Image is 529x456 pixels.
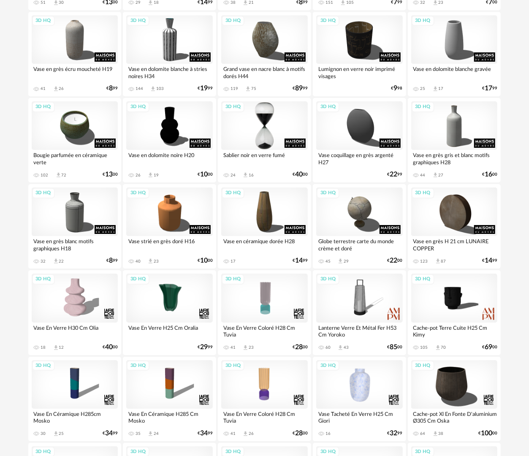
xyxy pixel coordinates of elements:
div: 24 [231,173,236,178]
div: Sablier noir en verre fumé [221,150,308,167]
a: 3D HQ Vase en dolomite blanche gravée 25 Download icon 17 €1799 [408,12,501,96]
div: Lumignon en verre noir imprimé visages [316,64,403,81]
div: 43 [344,345,349,350]
span: 40 [295,172,303,177]
div: 3D HQ [222,16,244,26]
div: 23 [249,345,254,350]
div: Vase en grès gris et blanc motifs graphiques H28 [411,150,498,167]
a: 3D HQ Bougie parfumée en céramique verte 102 Download icon 72 €1300 [28,98,122,182]
div: Cache-pot Terre Cuite H25 Cm Kimy [411,323,498,339]
span: Download icon [147,258,154,264]
div: € 00 [103,345,118,350]
a: 3D HQ Vase en grès blanc motifs graphiques H18 32 Download icon 22 €899 [28,184,122,269]
span: 28 [295,431,303,436]
div: 17 [231,259,236,264]
div: Vase En Verre H25 Cm Oralia [126,323,213,339]
div: 24 [154,431,159,436]
a: 3D HQ Vase coquillage en grès argenté H27 €2299 [313,98,406,182]
div: Globe terrestre carte du monde crème et doré [316,236,403,253]
div: 26 [249,431,254,436]
div: 18 [41,345,46,350]
div: 41 [231,431,236,436]
div: 3D HQ [222,274,244,285]
div: 22 [59,259,64,264]
div: 3D HQ [32,16,55,26]
span: Download icon [150,86,156,92]
div: € 00 [388,258,403,263]
div: 40 [136,259,141,264]
div: Grand vase en nacre blanc à motifs dorés H44 [221,64,308,81]
div: 103 [156,86,164,91]
span: Download icon [337,345,344,351]
a: 3D HQ Vase En Verre H25 Cm Oralia €2999 [123,270,216,355]
div: 119 [231,86,238,91]
span: 28 [295,345,303,350]
div: 16 [326,431,331,436]
span: 32 [390,431,398,436]
a: 3D HQ Globe terrestre carte du monde crème et doré 45 Download icon 29 €2200 [313,184,406,269]
div: 17 [439,86,444,91]
div: 70 [441,345,446,350]
span: 40 [105,345,113,350]
div: 3D HQ [127,188,149,198]
span: 9 [394,86,398,91]
div: € 00 [198,258,213,263]
div: Vase En Verre Coloré H28 Cm Tuvia [221,323,308,339]
div: 102 [41,173,49,178]
div: 3D HQ [317,102,339,112]
div: € 00 [482,345,497,350]
span: 85 [390,345,398,350]
div: € 99 [388,431,403,436]
div: € 99 [293,86,308,91]
span: 100 [481,431,492,436]
span: Download icon [53,258,59,264]
div: 29 [344,259,349,264]
div: Vase en grès blanc motifs graphiques H18 [32,236,118,253]
a: 3D HQ Lumignon en verre noir imprimé visages €998 [313,12,406,96]
div: 3D HQ [412,16,434,26]
div: Vase Tacheté En Verre H25 Cm Giori [316,409,403,426]
div: € 99 [198,431,213,436]
div: 25 [420,86,426,91]
div: 3D HQ [317,188,339,198]
div: Lanterne Verre Et Métal Fer H53 Cm Yoroko [316,323,403,339]
span: Download icon [435,345,441,351]
div: € 00 [293,431,308,436]
span: 10 [200,258,208,263]
a: 3D HQ Cache-pot Xl En Fonte D'aluminium Ø305 Cm Oska 64 Download icon 38 €10000 [408,357,501,441]
div: Vase En Céramique H285cm Mosko [32,409,118,426]
div: Vase en grès H 21 cm LUNAIRE COPPER [411,236,498,253]
span: Download icon [432,86,439,92]
a: 3D HQ Lanterne Verre Et Métal Fer H53 Cm Yoroko 60 Download icon 43 €8500 [313,270,406,355]
div: € 99 [293,258,308,263]
div: 38 [439,431,444,436]
span: 8 [109,258,113,263]
div: 3D HQ [412,188,434,198]
div: 72 [62,173,67,178]
span: 22 [390,172,398,177]
span: 19 [200,86,208,91]
div: 3D HQ [412,102,434,112]
div: € 00 [388,345,403,350]
div: € 99 [106,86,118,91]
a: 3D HQ Sablier noir en verre fumé 24 Download icon 16 €4000 [218,98,311,182]
div: 87 [441,259,446,264]
div: € 00 [198,172,213,177]
span: 13 [105,172,113,177]
div: Vase en céramique dorée H28 [221,236,308,253]
span: 22 [390,258,398,263]
div: 26 [136,173,141,178]
span: 29 [200,345,208,350]
div: 27 [439,173,444,178]
div: 105 [420,345,428,350]
span: Download icon [53,86,59,92]
div: Vase En Verre H30 Cm Olia [32,323,118,339]
div: Vase coquillage en grès argenté H27 [316,150,403,167]
div: Cache-pot Xl En Fonte D'aluminium Ø305 Cm Oska [411,409,498,426]
div: € 99 [482,86,497,91]
div: 45 [326,259,331,264]
div: 3D HQ [127,274,149,285]
a: 3D HQ Vase en céramique dorée H28 17 €1499 [218,184,311,269]
div: Vase en dolomite blanche à stries noires H34 [126,64,213,81]
a: 3D HQ Vase en dolomite noire H20 26 Download icon 19 €1000 [123,98,216,182]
